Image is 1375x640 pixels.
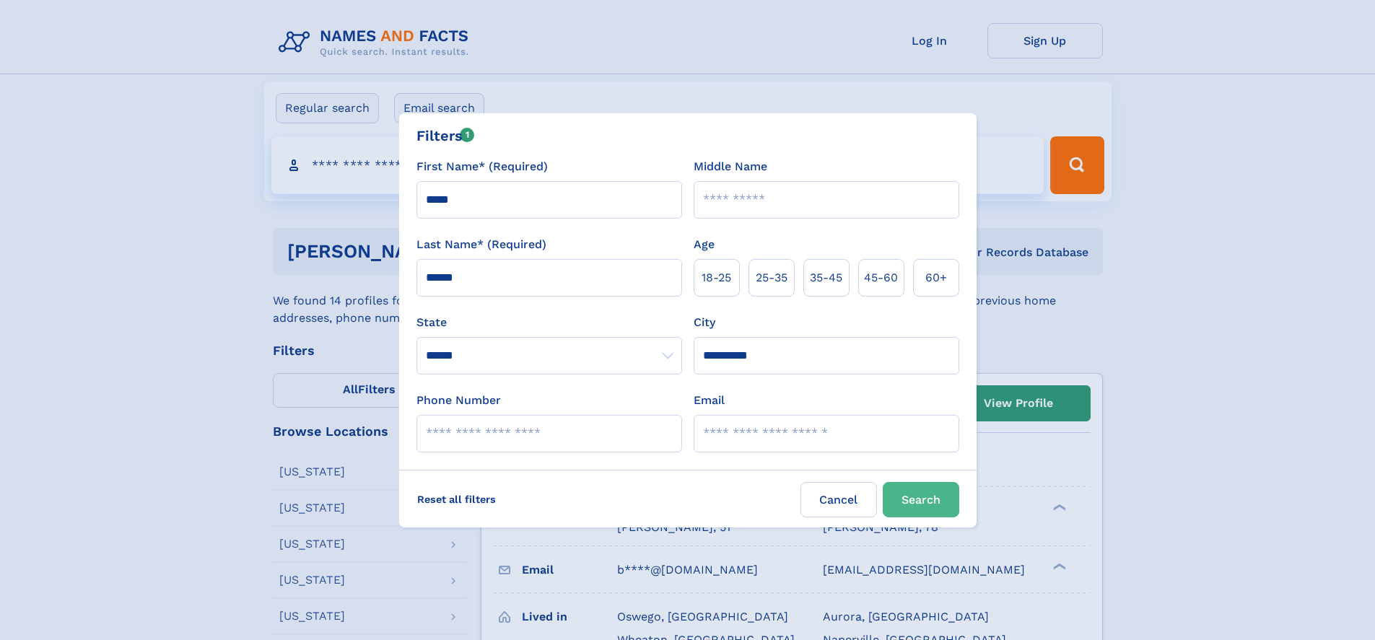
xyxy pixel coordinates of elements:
label: Middle Name [694,158,767,175]
label: Cancel [800,482,877,517]
label: Age [694,236,715,253]
span: 60+ [925,269,947,286]
label: State [416,314,682,331]
span: 25‑35 [756,269,787,286]
button: Search [883,482,959,517]
label: Last Name* (Required) [416,236,546,253]
span: 45‑60 [864,269,898,286]
label: Email [694,392,725,409]
label: First Name* (Required) [416,158,548,175]
span: 35‑45 [810,269,842,286]
span: 18‑25 [702,269,731,286]
label: Phone Number [416,392,501,409]
label: Reset all filters [408,482,505,517]
label: City [694,314,715,331]
div: Filters [416,125,475,146]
